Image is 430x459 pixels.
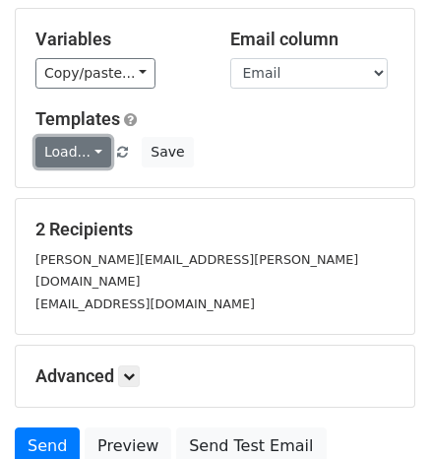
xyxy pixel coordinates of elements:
[35,252,358,290] small: [PERSON_NAME][EMAIL_ADDRESS][PERSON_NAME][DOMAIN_NAME]
[35,58,155,89] a: Copy/paste...
[35,219,395,240] h5: 2 Recipients
[332,364,430,459] iframe: Chat Widget
[35,296,255,311] small: [EMAIL_ADDRESS][DOMAIN_NAME]
[35,108,120,129] a: Templates
[230,29,396,50] h5: Email column
[332,364,430,459] div: Chat-Widget
[35,137,111,167] a: Load...
[35,29,201,50] h5: Variables
[142,137,193,167] button: Save
[35,365,395,387] h5: Advanced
